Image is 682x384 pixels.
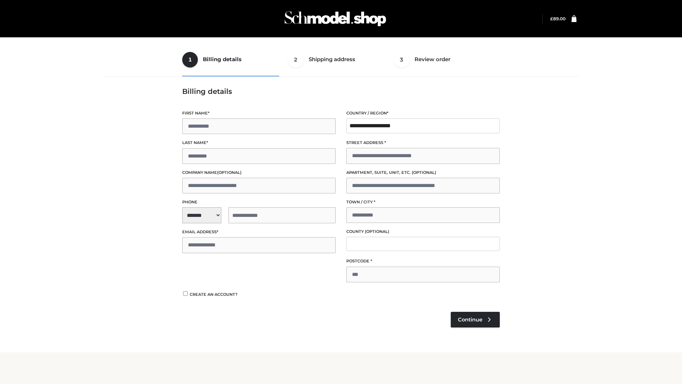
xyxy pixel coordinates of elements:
[182,87,500,96] h3: Billing details
[365,229,389,234] span: (optional)
[217,170,242,175] span: (optional)
[182,229,336,235] label: Email address
[182,110,336,117] label: First name
[182,291,189,296] input: Create an account?
[346,169,500,176] label: Apartment, suite, unit, etc.
[346,258,500,265] label: Postcode
[346,199,500,206] label: Town / City
[182,169,336,176] label: Company name
[451,312,500,327] a: Continue
[458,316,482,323] span: Continue
[182,199,336,206] label: Phone
[282,5,389,33] img: Schmodel Admin 964
[190,292,238,297] span: Create an account?
[412,170,436,175] span: (optional)
[346,228,500,235] label: County
[182,139,336,146] label: Last name
[346,139,500,146] label: Street address
[346,110,500,117] label: Country / Region
[550,16,565,21] bdi: 89.00
[550,16,553,21] span: £
[550,16,565,21] a: £89.00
